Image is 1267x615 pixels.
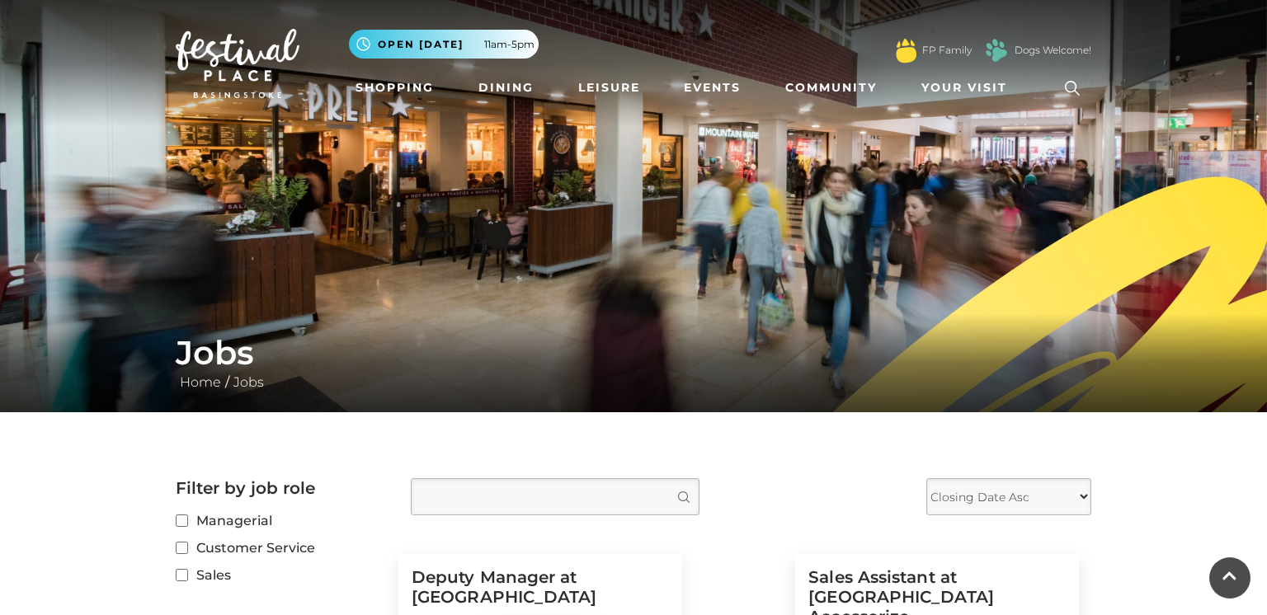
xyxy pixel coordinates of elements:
a: Events [677,73,747,103]
a: Dining [472,73,540,103]
a: Jobs [229,374,268,390]
label: Customer Service [176,538,386,558]
h2: Filter by job role [176,478,386,498]
a: FP Family [922,43,972,58]
h1: Jobs [176,333,1091,373]
div: / [163,333,1104,392]
img: Festival Place Logo [176,29,299,98]
button: Open [DATE] 11am-5pm [349,30,539,59]
label: Managerial [176,510,386,531]
a: Shopping [349,73,440,103]
label: Sales [176,565,386,585]
span: Your Visit [921,79,1007,96]
a: Your Visit [915,73,1022,103]
a: Home [176,374,225,390]
a: Community [779,73,883,103]
span: 11am-5pm [484,37,535,52]
a: Dogs Welcome! [1015,43,1091,58]
span: Open [DATE] [378,37,464,52]
a: Leisure [572,73,647,103]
